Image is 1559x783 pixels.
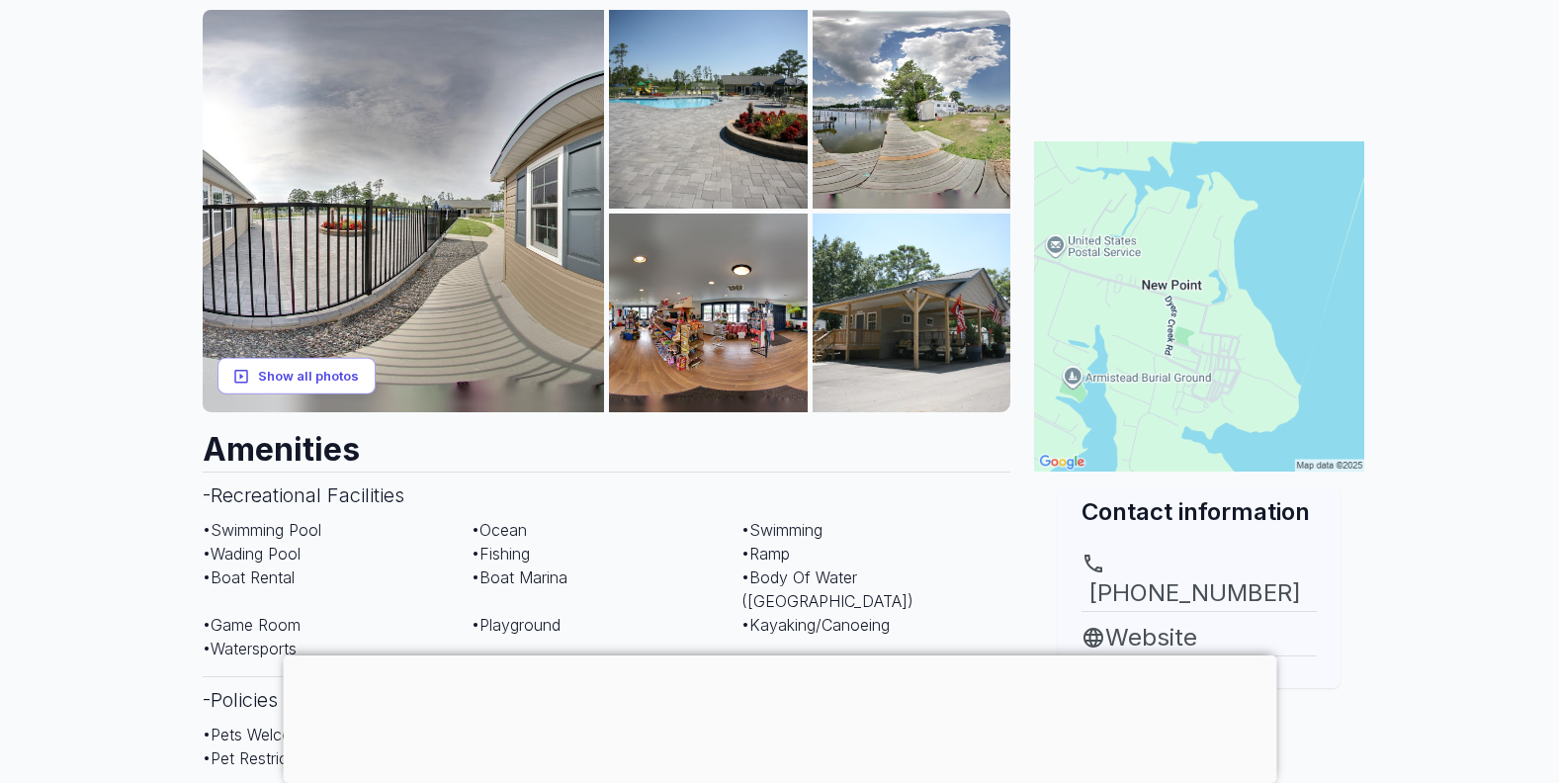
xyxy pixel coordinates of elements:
span: • Swimming [741,520,823,540]
h3: - Policies [203,676,1011,723]
img: AAcXr8ovIoaXA5bLGT7_cB_fWrqX1Jmj2HMH36MWcx8FqKC3jrU2GTw8vSYQWixbGj8L31lWmz545DWykCQfbFw6k4h4FCM_8... [813,10,1011,209]
h2: Amenities [203,412,1011,472]
span: • Ramp [741,544,790,564]
span: • Game Room [203,615,301,635]
img: Map for New Point RV Resort & Marina [1034,141,1364,472]
h2: Contact information [1082,495,1317,528]
a: Website [1082,620,1317,655]
span: • Body Of Water ([GEOGRAPHIC_DATA]) [741,567,913,611]
span: • Ocean [472,520,527,540]
span: • Kayaking/Canoeing [741,615,890,635]
span: • Swimming Pool [203,520,321,540]
button: Show all photos [217,358,376,394]
span: • Pet Restriction on Breed [203,748,386,768]
img: AAcXr8ryip1_wmiz0OAXnU8Jx0yqmAClmwoS5m5z1nEPKUiIKDH0ef-K1BNh9daQuYVRkjLVUzs3SL9c2Kba2WMKrZdvyPr8Q... [203,10,605,412]
img: AAcXr8oLxNF-RhcdpiaA7LzAjTws9395rgY18HghRI81uAVp0RIokBNEQ2MscotL8dUvazIVGfVjj5ag7u9kEX9ZTVvBz62zk... [813,214,1011,412]
span: • Boat Marina [472,567,567,587]
img: AAcXr8r5ROG4R-pW9ADcOjR0m6_fabjZ7iOdUjitou0ftVyjZER5f3llfBjkxU4kjDmRKFiGLshDE2MeVCoN_Gc8iW9gXxKwr... [609,10,808,209]
span: • Pets Welcome [203,725,313,744]
h3: - Recreational Facilities [203,472,1011,518]
a: [PHONE_NUMBER] [1082,552,1317,611]
span: • Fishing [472,544,530,564]
iframe: Advertisement [283,655,1276,778]
img: AAcXr8qyp-2S2dlauXEG9D-Y9v7jMXGbzeCgxWx2O8u4x9AZjLwOKItosQxh8_jzGiXtlPUedgxRoLos8GF4oSVpGlYhMYYjB... [609,214,808,412]
span: • Boat Rental [203,567,295,587]
span: • Watersports [203,639,297,658]
span: • Playground [472,615,561,635]
span: • Wading Pool [203,544,301,564]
